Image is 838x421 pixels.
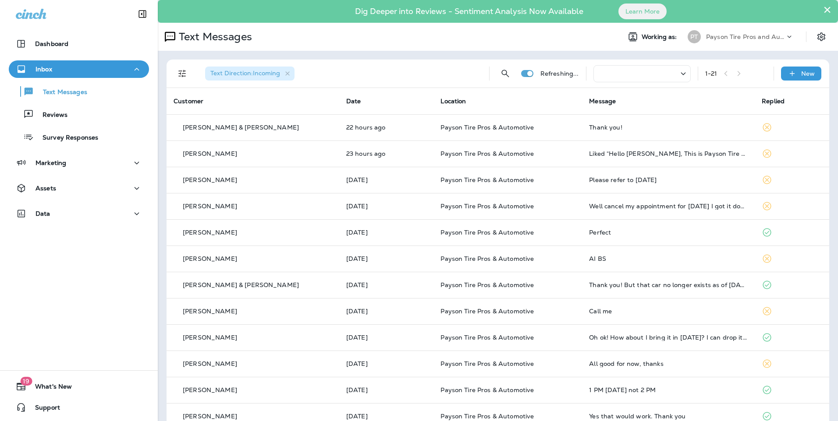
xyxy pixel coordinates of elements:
p: [PERSON_NAME] [183,203,237,210]
span: Payson Tire Pros & Automotive [440,307,534,315]
span: Payson Tire Pros & Automotive [440,412,534,420]
button: Collapse Sidebar [130,5,155,23]
div: All good for now, thanks [589,360,748,367]
button: Marketing [9,154,149,172]
p: [PERSON_NAME] [183,176,237,183]
p: Sep 25, 2025 05:22 PM [346,334,427,341]
div: Text Direction:Incoming [205,67,295,81]
p: Sep 29, 2025 08:44 AM [346,150,427,157]
span: Support [26,404,60,414]
span: Payson Tire Pros & Automotive [440,360,534,368]
div: Perfect [589,229,748,236]
button: Data [9,205,149,222]
div: Liked “Hello Elisse, This is Payson Tire Pros and Automotive with a friendly reminder for your sc... [589,150,748,157]
div: 1 PM on Thursday not 2 PM [589,386,748,393]
div: Oh ok! How about I bring it in next Wednesday? I can drop it off around 10 and you can have it fo... [589,334,748,341]
div: Thank you! But that car no longer exists as of July 4. [589,281,748,288]
p: Sep 29, 2025 10:06 AM [346,124,427,131]
div: 1 - 21 [705,70,717,77]
span: Payson Tire Pros & Automotive [440,176,534,184]
p: Text Messages [34,88,87,97]
span: Payson Tire Pros & Automotive [440,255,534,263]
span: Text Direction : Incoming [210,69,280,77]
p: Sep 26, 2025 11:33 AM [346,281,427,288]
p: [PERSON_NAME] [183,308,237,315]
span: Payson Tire Pros & Automotive [440,333,534,341]
p: New [801,70,815,77]
span: Customer [174,97,203,105]
span: Payson Tire Pros & Automotive [440,281,534,289]
div: AI BS [589,255,748,262]
p: [PERSON_NAME] & [PERSON_NAME] [183,281,299,288]
p: [PERSON_NAME] [183,229,237,236]
span: Payson Tire Pros & Automotive [440,228,534,236]
p: Inbox [36,66,52,73]
p: Dig Deeper into Reviews - Sentiment Analysis Now Available [330,10,609,13]
p: Refreshing... [540,70,579,77]
button: Inbox [9,60,149,78]
div: Call me [589,308,748,315]
span: Location [440,97,466,105]
p: [PERSON_NAME] & [PERSON_NAME] [183,124,299,131]
div: PT [688,30,701,43]
p: Sep 26, 2025 04:06 PM [346,229,427,236]
p: [PERSON_NAME] [183,413,237,420]
p: [PERSON_NAME] [183,255,237,262]
button: Assets [9,179,149,197]
button: Settings [813,29,829,45]
p: Dashboard [35,40,68,47]
button: Learn More [618,4,667,19]
button: 19What's New [9,378,149,395]
span: Message [589,97,616,105]
button: Survey Responses [9,128,149,146]
p: Data [36,210,50,217]
div: Well cancel my appointment for Wednesday I got it done did not have to wait 1+1 \2 hrs to get it ... [589,203,748,210]
p: Text Messages [175,30,252,43]
span: 19 [20,377,32,386]
span: Replied [762,97,785,105]
p: Marketing [36,159,66,166]
button: Search Messages [497,65,514,82]
button: Filters [174,65,191,82]
span: Payson Tire Pros & Automotive [440,202,534,210]
p: Sep 26, 2025 08:43 AM [346,308,427,315]
p: Survey Responses [34,134,98,142]
button: Support [9,399,149,416]
p: Sep 24, 2025 02:01 PM [346,386,427,393]
p: Sep 26, 2025 06:20 PM [346,203,427,210]
p: Reviews [34,111,67,119]
button: Text Messages [9,82,149,101]
span: Payson Tire Pros & Automotive [440,123,534,131]
p: [PERSON_NAME] [183,334,237,341]
button: Dashboard [9,35,149,53]
button: Reviews [9,105,149,123]
div: Please refer to June 6 [589,176,748,183]
span: Working as: [642,33,679,41]
div: Thank you! [589,124,748,131]
p: [PERSON_NAME] [183,386,237,393]
div: Yes that would work. Thank you [589,413,748,420]
button: Close [823,3,831,17]
p: Sep 24, 2025 11:34 AM [346,413,427,420]
p: Sep 27, 2025 07:20 PM [346,176,427,183]
p: Payson Tire Pros and Automotive [706,33,785,40]
p: Sep 25, 2025 08:31 AM [346,360,427,367]
p: Assets [36,185,56,192]
p: [PERSON_NAME] [183,360,237,367]
p: [PERSON_NAME] [183,150,237,157]
span: Payson Tire Pros & Automotive [440,386,534,394]
span: Payson Tire Pros & Automotive [440,150,534,158]
span: Date [346,97,361,105]
span: What's New [26,383,72,393]
p: Sep 26, 2025 02:33 PM [346,255,427,262]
